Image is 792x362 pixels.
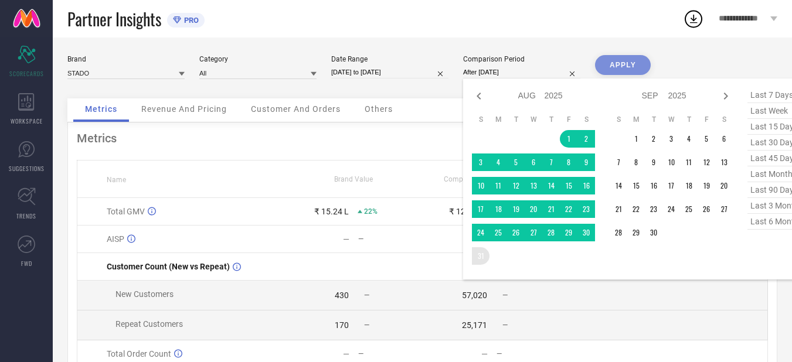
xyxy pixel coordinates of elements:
[507,224,525,241] td: Tue Aug 26 2025
[680,115,698,124] th: Thursday
[335,291,349,300] div: 430
[627,130,645,148] td: Mon Sep 01 2025
[662,115,680,124] th: Wednesday
[542,177,560,194] td: Thu Aug 14 2025
[67,7,161,31] span: Partner Insights
[481,349,488,358] div: —
[335,320,349,330] div: 170
[542,115,560,124] th: Thursday
[507,115,525,124] th: Tuesday
[627,224,645,241] td: Mon Sep 29 2025
[67,55,185,63] div: Brand
[490,200,507,218] td: Mon Aug 18 2025
[525,200,542,218] td: Wed Aug 20 2025
[525,224,542,241] td: Wed Aug 27 2025
[662,130,680,148] td: Wed Sep 03 2025
[698,115,715,124] th: Friday
[462,320,487,330] div: 25,171
[560,130,577,148] td: Fri Aug 01 2025
[463,55,580,63] div: Comparison Period
[715,130,733,148] td: Sat Sep 06 2025
[577,115,595,124] th: Saturday
[645,115,662,124] th: Tuesday
[115,289,174,299] span: New Customers
[560,115,577,124] th: Friday
[560,153,577,171] td: Fri Aug 08 2025
[331,55,448,63] div: Date Range
[627,153,645,171] td: Mon Sep 08 2025
[577,200,595,218] td: Sat Aug 23 2025
[9,164,45,173] span: SUGGESTIONS
[627,177,645,194] td: Mon Sep 15 2025
[645,130,662,148] td: Tue Sep 02 2025
[364,207,378,216] span: 22%
[107,234,124,244] span: AISP
[542,200,560,218] td: Thu Aug 21 2025
[107,262,230,271] span: Customer Count (New vs Repeat)
[662,177,680,194] td: Wed Sep 17 2025
[577,224,595,241] td: Sat Aug 30 2025
[472,247,490,265] td: Sun Aug 31 2025
[490,153,507,171] td: Mon Aug 04 2025
[715,200,733,218] td: Sat Sep 27 2025
[343,234,349,244] div: —
[449,207,487,216] div: ₹ 12.23 Cr
[560,200,577,218] td: Fri Aug 22 2025
[490,177,507,194] td: Mon Aug 11 2025
[610,200,627,218] td: Sun Sep 21 2025
[364,321,369,329] span: —
[11,117,43,125] span: WORKSPACE
[683,8,704,29] div: Open download list
[577,130,595,148] td: Sat Aug 02 2025
[507,153,525,171] td: Tue Aug 05 2025
[542,224,560,241] td: Thu Aug 28 2025
[472,153,490,171] td: Sun Aug 03 2025
[199,55,317,63] div: Category
[610,224,627,241] td: Sun Sep 28 2025
[364,291,369,299] span: —
[9,69,44,78] span: SCORECARDS
[181,16,199,25] span: PRO
[251,104,341,114] span: Customer And Orders
[444,175,503,183] span: Competitors Value
[662,200,680,218] td: Wed Sep 24 2025
[16,211,36,220] span: TRENDS
[107,207,145,216] span: Total GMV
[525,115,542,124] th: Wednesday
[490,115,507,124] th: Monday
[497,350,560,358] div: —
[698,130,715,148] td: Fri Sep 05 2025
[107,176,126,184] span: Name
[507,177,525,194] td: Tue Aug 12 2025
[472,115,490,124] th: Sunday
[358,350,422,358] div: —
[334,175,373,183] span: Brand Value
[719,89,733,103] div: Next month
[680,130,698,148] td: Thu Sep 04 2025
[560,177,577,194] td: Fri Aug 15 2025
[358,235,422,243] div: —
[698,200,715,218] td: Fri Sep 26 2025
[507,200,525,218] td: Tue Aug 19 2025
[472,89,486,103] div: Previous month
[715,115,733,124] th: Saturday
[680,177,698,194] td: Thu Sep 18 2025
[645,200,662,218] td: Tue Sep 23 2025
[462,291,487,300] div: 57,020
[502,321,508,329] span: —
[627,200,645,218] td: Mon Sep 22 2025
[645,153,662,171] td: Tue Sep 09 2025
[698,153,715,171] td: Fri Sep 12 2025
[577,153,595,171] td: Sat Aug 09 2025
[472,200,490,218] td: Sun Aug 17 2025
[343,349,349,358] div: —
[645,224,662,241] td: Tue Sep 30 2025
[715,177,733,194] td: Sat Sep 20 2025
[21,259,32,268] span: FWD
[610,115,627,124] th: Sunday
[502,291,508,299] span: —
[680,200,698,218] td: Thu Sep 25 2025
[85,104,117,114] span: Metrics
[698,177,715,194] td: Fri Sep 19 2025
[560,224,577,241] td: Fri Aug 29 2025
